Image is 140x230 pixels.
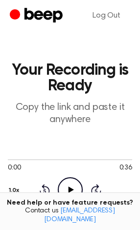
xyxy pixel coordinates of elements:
a: Log Out [83,4,130,27]
h1: Your Recording is Ready [8,63,132,94]
p: Copy the link and paste it anywhere [8,102,132,126]
span: Contact us [6,207,134,224]
button: 1.0x [8,182,23,199]
a: [EMAIL_ADDRESS][DOMAIN_NAME] [44,208,115,223]
a: Beep [10,6,65,25]
span: 0:36 [119,163,132,173]
span: 0:00 [8,163,21,173]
